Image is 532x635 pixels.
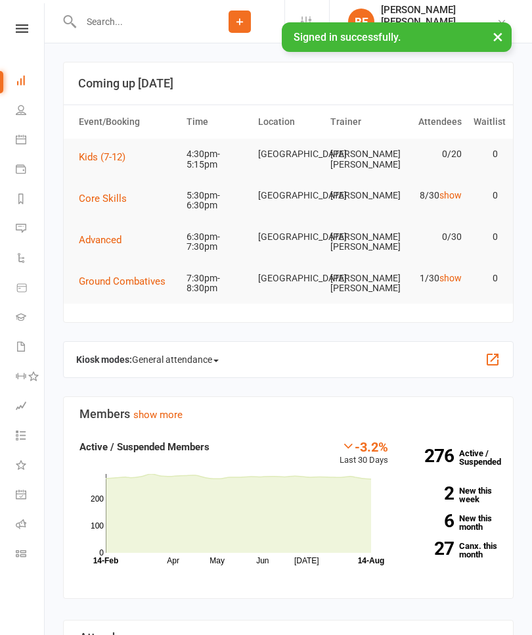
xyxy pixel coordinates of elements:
a: Assessments [16,392,45,422]
a: People [16,97,45,126]
a: Roll call kiosk mode [16,511,45,540]
h3: Coming up [DATE] [78,77,499,90]
div: BE [348,9,374,35]
th: Location [252,105,324,139]
td: 8/30 [396,180,468,211]
button: Advanced [79,232,131,248]
strong: 276 [408,447,454,465]
a: General attendance kiosk mode [16,481,45,511]
span: Advanced [79,234,122,246]
button: Core Skills [79,191,136,206]
td: 7:30pm-8:30pm [181,263,252,304]
td: 6:30pm-7:30pm [181,222,252,263]
a: show [439,273,462,283]
a: Payments [16,156,45,185]
button: × [486,22,510,51]
a: 276Active / Suspended [401,439,508,476]
strong: 27 [408,540,454,557]
strong: 6 [408,512,454,530]
td: [GEOGRAPHIC_DATA] [252,263,324,294]
span: Kids (7-12) [79,151,125,163]
button: Kids (7-12) [79,149,135,165]
strong: 2 [408,484,454,502]
a: show more [133,409,183,421]
td: [GEOGRAPHIC_DATA] [252,180,324,211]
td: [GEOGRAPHIC_DATA] [252,139,324,170]
a: What's New [16,452,45,481]
th: Event/Booking [73,105,181,139]
span: Ground Combatives [79,275,166,287]
td: 4:30pm-5:15pm [181,139,252,180]
td: 0 [468,139,504,170]
td: 0 [468,263,504,294]
td: 0/20 [396,139,468,170]
a: Class kiosk mode [16,540,45,570]
input: Search... [77,12,195,31]
a: Reports [16,185,45,215]
td: [PERSON_NAME] [PERSON_NAME] [324,139,396,180]
td: [PERSON_NAME] [PERSON_NAME] [324,222,396,263]
span: Core Skills [79,193,127,204]
a: 2New this week [408,486,498,504]
td: [GEOGRAPHIC_DATA] [252,222,324,252]
td: 0/30 [396,222,468,252]
a: Calendar [16,126,45,156]
a: 27Canx. this month [408,542,498,559]
div: -3.2% [340,439,388,454]
td: [PERSON_NAME] [PERSON_NAME] [324,263,396,304]
h3: Members [79,408,497,421]
td: 0 [468,222,504,252]
th: Trainer [324,105,396,139]
strong: Active / Suspended Members [79,441,210,453]
td: [PERSON_NAME] [324,180,396,211]
a: Product Sales [16,274,45,304]
th: Time [181,105,252,139]
strong: Kiosk modes: [76,354,132,365]
span: Signed in successfully. [294,31,401,43]
th: Waitlist [468,105,504,139]
a: 6New this month [408,514,498,531]
th: Attendees [396,105,468,139]
td: 5:30pm-6:30pm [181,180,252,222]
a: Dashboard [16,67,45,97]
a: show [439,190,462,200]
div: Last 30 Days [340,439,388,467]
div: [PERSON_NAME] [PERSON_NAME] [381,4,497,28]
td: 0 [468,180,504,211]
span: General attendance [132,349,219,370]
td: 1/30 [396,263,468,294]
button: Ground Combatives [79,273,175,289]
